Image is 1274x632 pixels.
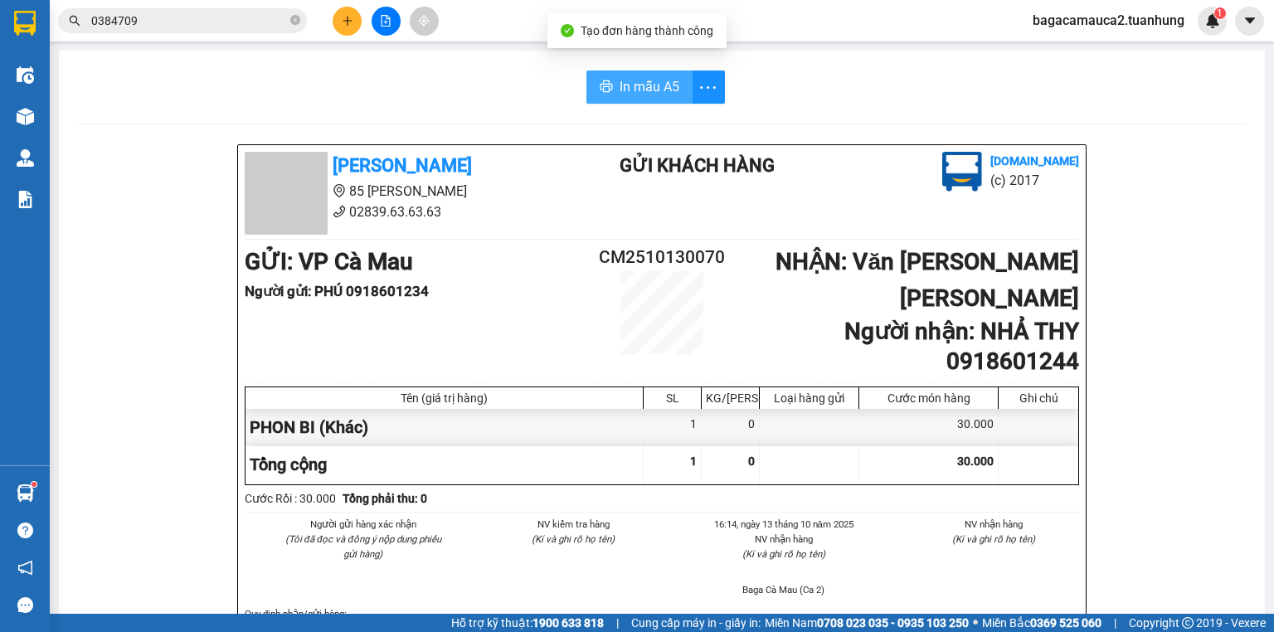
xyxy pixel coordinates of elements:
[561,24,574,37] span: check-circle
[250,391,639,405] div: Tên (giá trị hàng)
[698,582,869,597] li: Baga Cà Mau (Ca 2)
[620,155,775,176] b: Gửi khách hàng
[1205,13,1220,28] img: icon-new-feature
[245,181,553,202] li: 85 [PERSON_NAME]
[290,15,300,25] span: close-circle
[1019,10,1198,31] span: bagacamauca2.tuanhung
[863,391,994,405] div: Cước món hàng
[372,7,401,36] button: file-add
[451,614,604,632] span: Hỗ trợ kỹ thuật:
[17,597,33,613] span: message
[942,152,982,192] img: logo.jpg
[1003,391,1074,405] div: Ghi chú
[982,614,1101,632] span: Miền Bắc
[844,318,1079,375] b: Người nhận : NHẢ THY 0918601244
[532,616,604,630] strong: 1900 633 818
[17,66,34,84] img: warehouse-icon
[859,409,999,446] div: 30.000
[817,616,969,630] strong: 0708 023 035 - 0935 103 250
[17,108,34,125] img: warehouse-icon
[776,248,1079,312] b: NHẬN : Văn [PERSON_NAME] [PERSON_NAME]
[1182,617,1194,629] span: copyright
[14,11,36,36] img: logo-vxr
[764,391,854,405] div: Loại hàng gửi
[17,149,34,167] img: warehouse-icon
[990,170,1079,191] li: (c) 2017
[909,517,1080,532] li: NV nhận hàng
[245,248,413,275] b: GỬI : VP Cà Mau
[1235,7,1264,36] button: caret-down
[748,455,755,468] span: 0
[17,560,33,576] span: notification
[990,154,1079,168] b: [DOMAIN_NAME]
[418,15,430,27] span: aim
[1114,614,1116,632] span: |
[693,77,724,98] span: more
[410,7,439,36] button: aim
[17,484,34,502] img: warehouse-icon
[698,532,869,547] li: NV nhận hàng
[706,391,755,405] div: KG/[PERSON_NAME]
[285,533,441,560] i: (Tôi đã đọc và đồng ý nộp dung phiếu gửi hàng)
[91,12,287,30] input: Tìm tên, số ĐT hoặc mã đơn
[532,533,615,545] i: (Kí và ghi rõ họ tên)
[278,517,449,532] li: Người gửi hàng xác nhận
[765,614,969,632] span: Miền Nam
[581,24,713,37] span: Tạo đơn hàng thành công
[69,15,80,27] span: search
[1030,616,1101,630] strong: 0369 525 060
[690,455,697,468] span: 1
[343,492,427,505] b: Tổng phải thu: 0
[17,191,34,208] img: solution-icon
[7,4,176,32] b: GỬI : VP Cà Mau
[245,283,429,299] b: Người gửi : PHÚ 0918601234
[333,184,346,197] span: environment
[17,523,33,538] span: question-circle
[631,614,761,632] span: Cung cấp máy in - giấy in:
[32,482,36,487] sup: 1
[380,15,391,27] span: file-add
[1242,13,1257,28] span: caret-down
[246,409,644,446] div: PHON BI (Khác)
[489,517,659,532] li: NV kiểm tra hàng
[1217,7,1223,19] span: 1
[644,409,702,446] div: 1
[692,70,725,104] button: more
[600,80,613,95] span: printer
[245,489,336,508] div: Cước Rồi : 30.000
[702,409,760,446] div: 0
[1214,7,1226,19] sup: 1
[620,76,679,97] span: In mẫu A5
[698,517,869,532] li: 16:14, ngày 13 tháng 10 năm 2025
[586,70,693,104] button: printerIn mẫu A5
[342,15,353,27] span: plus
[616,614,619,632] span: |
[742,548,825,560] i: (Kí và ghi rõ họ tên)
[648,391,697,405] div: SL
[333,205,346,218] span: phone
[952,533,1035,545] i: (Kí và ghi rõ họ tên)
[245,202,553,222] li: 02839.63.63.63
[250,455,327,474] span: Tổng cộng
[973,620,978,626] span: ⚪️
[7,39,202,56] b: Người gửi : HÙNG 0918228570
[290,13,300,29] span: close-circle
[333,7,362,36] button: plus
[592,244,732,271] h2: CM2510130070
[957,455,994,468] span: 30.000
[333,155,472,176] b: [PERSON_NAME]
